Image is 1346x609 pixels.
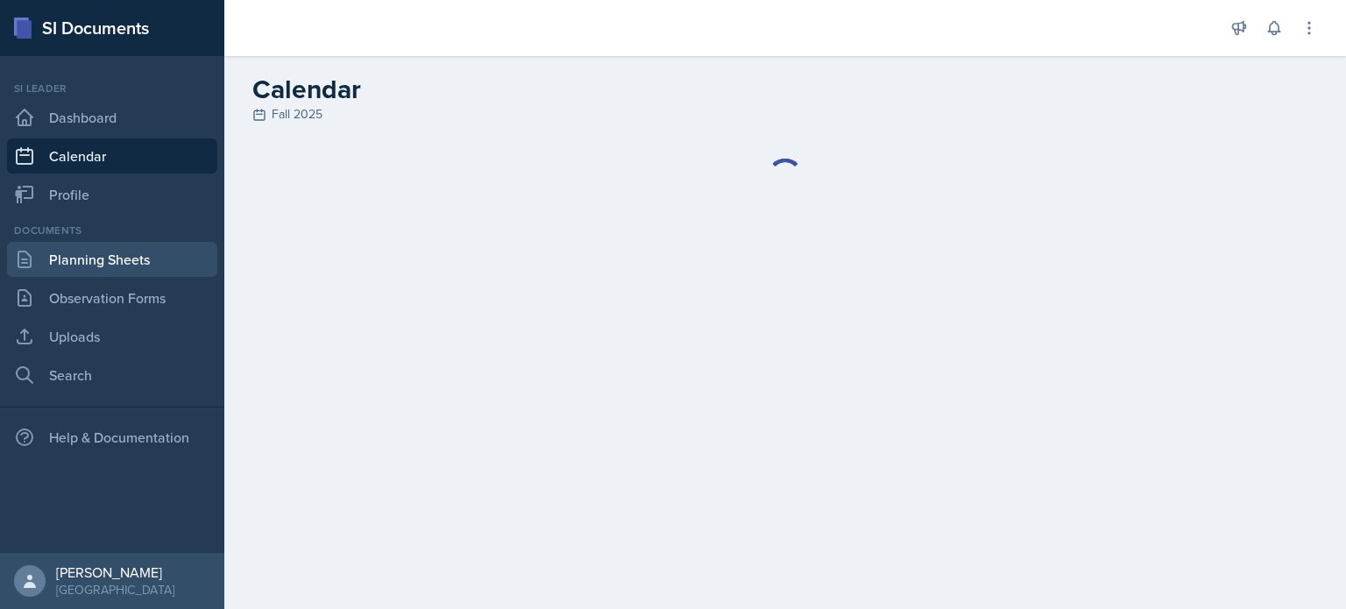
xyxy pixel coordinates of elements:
a: Calendar [7,138,217,173]
a: Dashboard [7,100,217,135]
div: [GEOGRAPHIC_DATA] [56,581,174,598]
div: [PERSON_NAME] [56,563,174,581]
a: Profile [7,177,217,212]
div: Documents [7,223,217,238]
a: Search [7,358,217,393]
a: Planning Sheets [7,242,217,277]
a: Observation Forms [7,280,217,315]
h2: Calendar [252,74,1318,105]
div: Help & Documentation [7,420,217,455]
div: Si leader [7,81,217,96]
div: Fall 2025 [252,105,1318,124]
a: Uploads [7,319,217,354]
